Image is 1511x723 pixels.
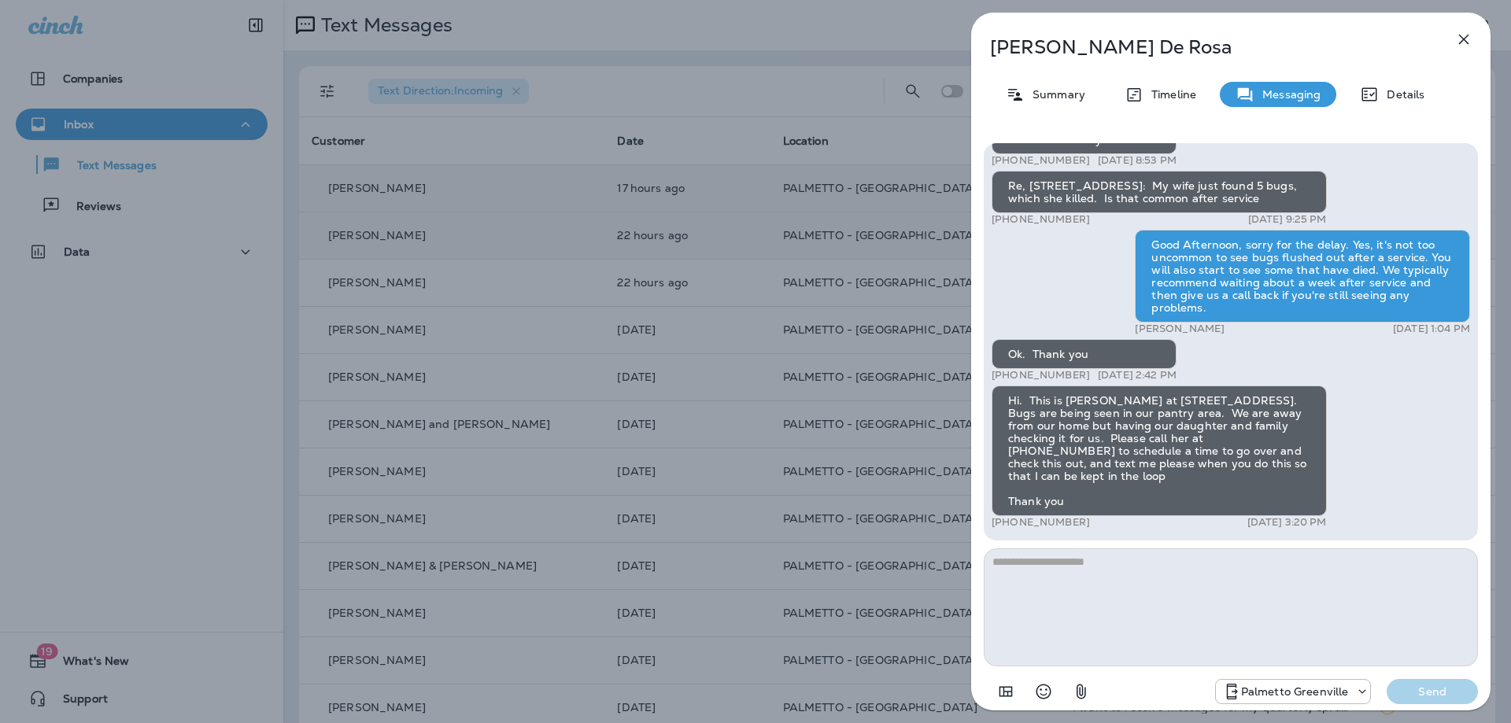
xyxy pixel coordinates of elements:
p: Palmetto Greenville [1241,685,1349,698]
button: Add in a premade template [990,676,1021,707]
p: Summary [1025,88,1085,101]
p: [PERSON_NAME] [1135,323,1225,335]
p: [DATE] 3:20 PM [1247,516,1327,529]
div: Re, [STREET_ADDRESS]: My wife just found 5 bugs, which she killed. Is that common after service [992,171,1327,213]
div: Ok. Thank you [992,339,1177,369]
p: [PHONE_NUMBER] [992,369,1090,382]
p: [PHONE_NUMBER] [992,154,1090,167]
p: [PERSON_NAME] De Rosa [990,36,1420,58]
div: +1 (864) 385-1074 [1216,682,1371,701]
button: Select an emoji [1028,676,1059,707]
p: [PHONE_NUMBER] [992,516,1090,529]
p: Details [1379,88,1424,101]
div: Hi. This is [PERSON_NAME] at [STREET_ADDRESS]. Bugs are being seen in our pantry area. We are awa... [992,385,1327,516]
div: Good Afternoon, sorry for the delay. Yes, it's not too uncommon to see bugs flushed out after a s... [1135,230,1470,323]
p: [DATE] 2:42 PM [1098,369,1177,382]
p: [DATE] 1:04 PM [1393,323,1470,335]
p: Timeline [1143,88,1196,101]
p: [DATE] 9:25 PM [1248,213,1327,226]
p: [PHONE_NUMBER] [992,213,1090,226]
p: [DATE] 8:53 PM [1098,154,1177,167]
p: Messaging [1254,88,1321,101]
